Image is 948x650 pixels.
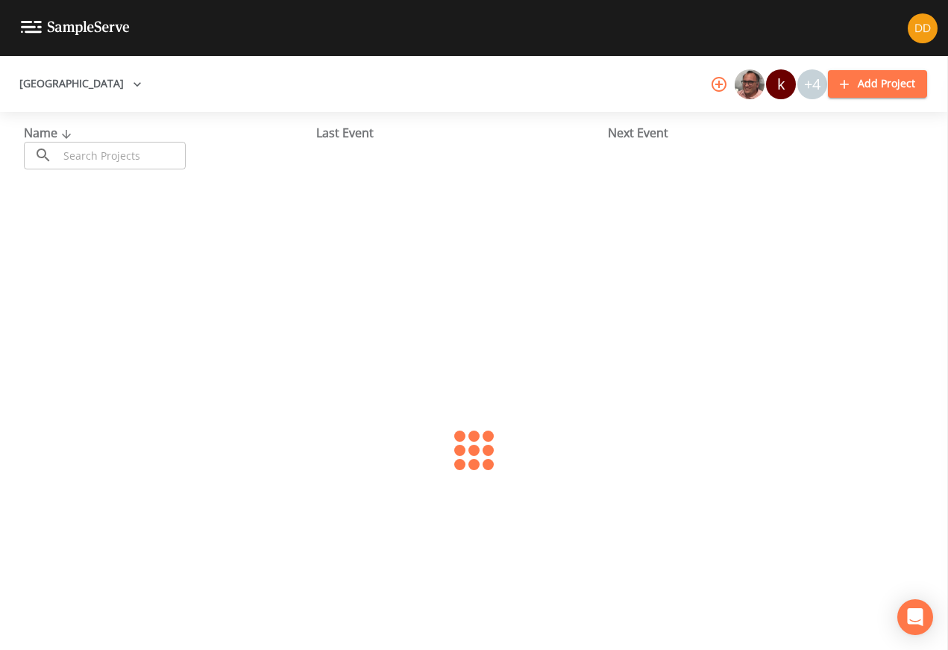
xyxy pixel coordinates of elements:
div: k [766,69,796,99]
span: Name [24,125,75,141]
div: Open Intercom Messenger [897,599,933,635]
input: Search Projects [58,142,186,169]
div: Mike Franklin [734,69,765,99]
div: Next Event [608,124,900,142]
img: logo [21,21,130,35]
img: e2d790fa78825a4bb76dcb6ab311d44c [735,69,765,99]
div: +4 [797,69,827,99]
div: keith@gcpwater.org [765,69,797,99]
div: Last Event [316,124,609,142]
img: 7d98d358f95ebe5908e4de0cdde0c501 [908,13,938,43]
button: Add Project [828,70,927,98]
button: [GEOGRAPHIC_DATA] [13,70,148,98]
